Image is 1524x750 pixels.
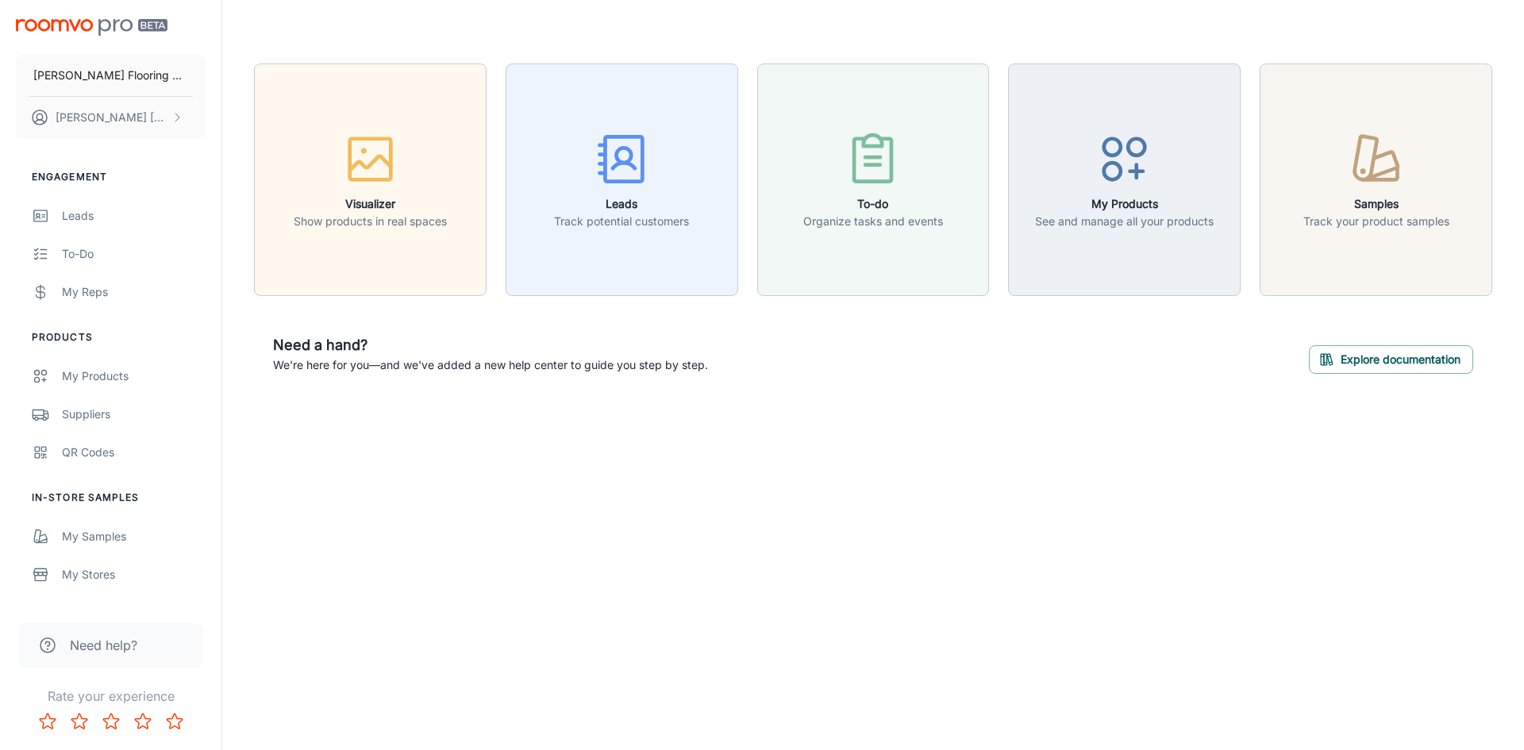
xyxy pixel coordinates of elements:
[62,444,206,461] div: QR Codes
[1008,63,1241,296] button: My ProductsSee and manage all your products
[294,213,447,230] p: Show products in real spaces
[803,195,943,213] h6: To-do
[16,19,167,36] img: Roomvo PRO Beta
[254,63,487,296] button: VisualizerShow products in real spaces
[294,195,447,213] h6: Visualizer
[62,207,206,225] div: Leads
[62,283,206,301] div: My Reps
[554,213,689,230] p: Track potential customers
[273,356,708,374] p: We're here for you—and we've added a new help center to guide you step by step.
[554,195,689,213] h6: Leads
[1008,171,1241,187] a: My ProductsSee and manage all your products
[757,63,990,296] button: To-doOrganize tasks and events
[506,63,738,296] button: LeadsTrack potential customers
[1303,213,1449,230] p: Track your product samples
[62,367,206,385] div: My Products
[757,171,990,187] a: To-doOrganize tasks and events
[273,334,708,356] h6: Need a hand?
[62,406,206,423] div: Suppliers
[1309,350,1473,366] a: Explore documentation
[16,55,206,96] button: [PERSON_NAME] Flooring Center
[1260,171,1492,187] a: SamplesTrack your product samples
[16,97,206,138] button: [PERSON_NAME] [PERSON_NAME]
[506,171,738,187] a: LeadsTrack potential customers
[803,213,943,230] p: Organize tasks and events
[1309,345,1473,374] button: Explore documentation
[33,67,188,84] p: [PERSON_NAME] Flooring Center
[56,109,167,126] p: [PERSON_NAME] [PERSON_NAME]
[1035,213,1214,230] p: See and manage all your products
[1303,195,1449,213] h6: Samples
[1260,63,1492,296] button: SamplesTrack your product samples
[62,245,206,263] div: To-do
[1035,195,1214,213] h6: My Products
